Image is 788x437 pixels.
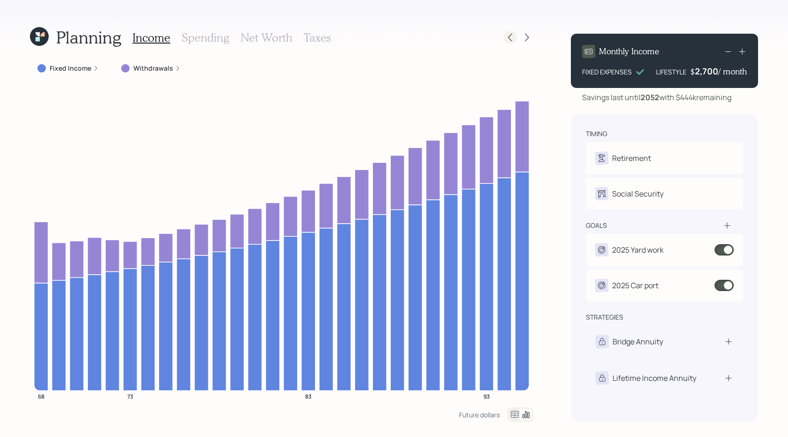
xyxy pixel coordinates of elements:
[612,153,651,164] div: Retirement
[459,410,500,419] div: Future dollars
[613,372,696,384] div: Lifetime Income Annuity
[695,66,718,77] div: 2,700
[483,392,490,400] tspan: 93
[586,313,623,322] div: strategies
[586,129,607,138] div: timing
[127,392,133,400] tspan: 73
[586,221,607,230] div: goals
[612,188,664,199] div: Social Security
[50,64,91,73] label: Fixed Income
[182,31,229,44] h3: Spending
[582,67,632,77] div: FIXED EXPENSES
[133,64,173,73] label: Withdrawals
[612,244,664,255] div: 2025 Yard work
[38,392,44,400] tspan: 68
[582,92,731,103] div: Savings last until with $444k remaining
[599,46,659,57] h4: Monthly Income
[718,66,747,77] h4: / month
[304,31,331,44] h3: Taxes
[241,31,292,44] h3: Net Worth
[305,392,312,400] tspan: 83
[56,27,121,47] h1: Planning
[656,67,686,77] div: LIFESTYLE
[132,31,170,44] h3: Income
[612,280,658,291] div: 2025 Car port
[690,66,695,77] h4: $
[641,92,659,102] b: 2052
[613,336,663,347] div: Bridge Annuity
